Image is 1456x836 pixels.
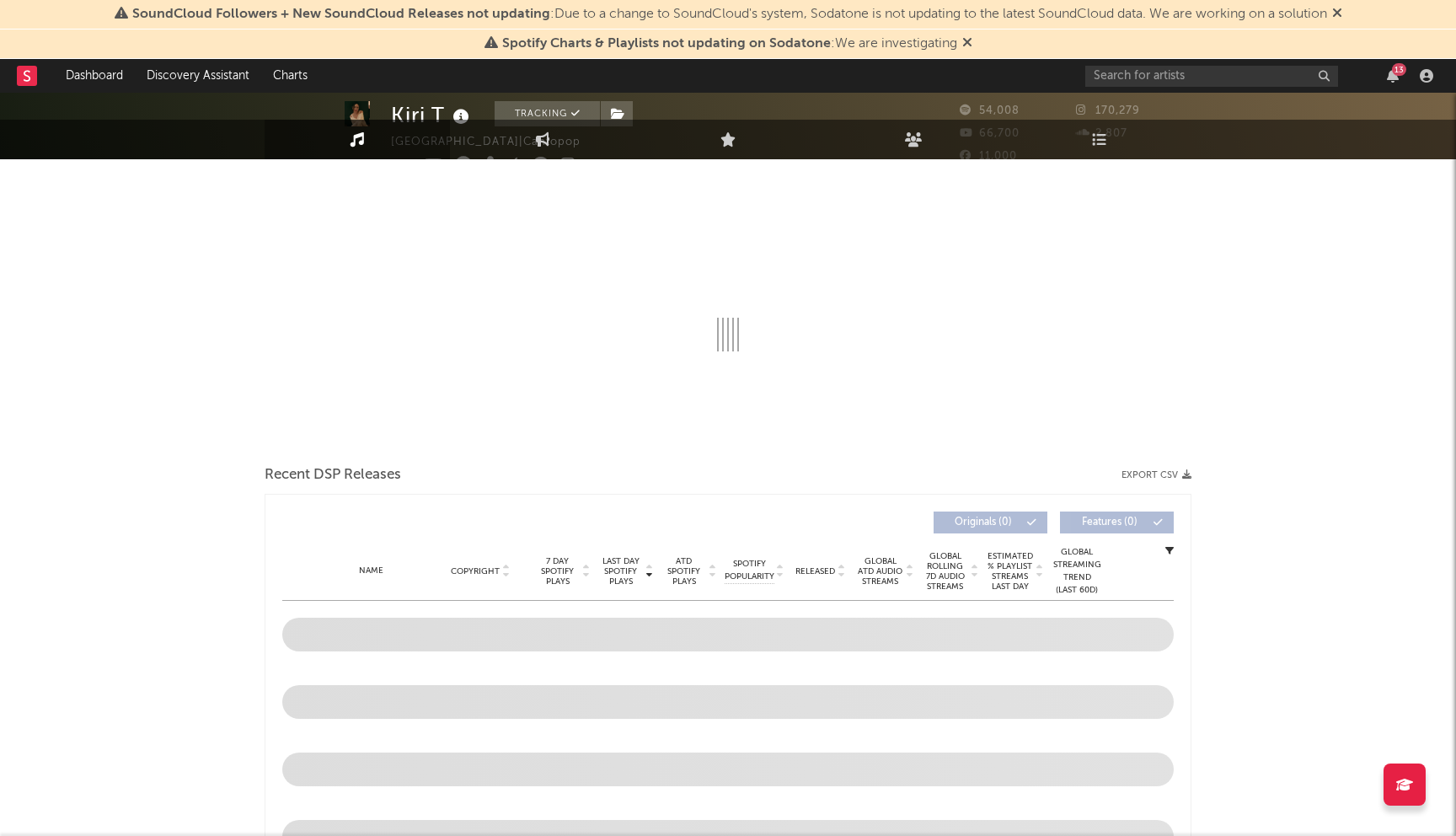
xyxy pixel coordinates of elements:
div: Global Streaming Trend (Last 60D) [1052,546,1102,597]
button: Edit [587,157,618,178]
button: 13 [1387,69,1399,83]
span: Estimated % Playlist Streams Last Day [987,551,1033,592]
span: Recent DSP Releases [265,465,401,485]
span: Spotify Charts & Playlists not updating on Sodatone [502,37,831,51]
input: Search for artists [1085,66,1338,87]
button: Export CSV [1121,470,1191,480]
span: Last Day Spotify Plays [598,556,643,587]
span: Global ATD Audio Streams [857,556,903,587]
span: 170,279 [1076,105,1140,116]
span: Dismiss [962,37,972,51]
span: Originals ( 0 ) [945,517,1022,528]
button: Tracking [495,101,600,126]
span: Copyright [451,566,500,576]
span: : Due to a change to SoundCloud's system, Sodatone is not updating to the latest SoundCloud data.... [132,8,1327,21]
span: Released [795,566,835,576]
button: Features(0) [1060,512,1174,533]
span: : We are investigating [502,37,957,51]
span: 54,008 [960,105,1020,116]
span: 7 Day Spotify Plays [535,556,580,587]
a: Charts [261,59,319,93]
span: Global Rolling 7D Audio Streams [922,551,968,592]
a: Dashboard [54,59,135,93]
div: 13 [1392,63,1406,76]
span: Dismiss [1332,8,1342,21]
div: Kiri T [391,101,474,129]
div: Name [316,565,426,577]
button: Originals(0) [934,512,1047,533]
span: Features ( 0 ) [1071,517,1148,528]
a: Discovery Assistant [135,59,261,93]
span: ATD Spotify Plays [661,556,706,587]
span: Spotify Popularity [725,558,774,583]
span: SoundCloud Followers + New SoundCloud Releases not updating [132,8,550,21]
